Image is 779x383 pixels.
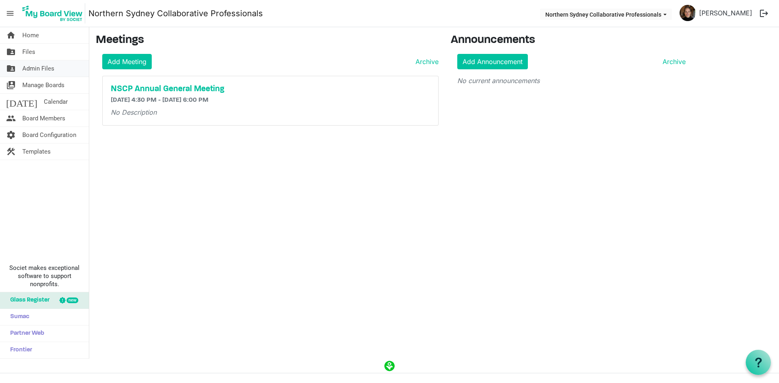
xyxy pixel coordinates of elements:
[6,143,16,160] span: construction
[412,57,439,66] a: Archive
[457,54,528,69] a: Add Announcement
[22,60,54,77] span: Admin Files
[540,9,672,20] button: Northern Sydney Collaborative Professionals dropdownbutton
[6,27,16,43] span: home
[22,44,35,60] span: Files
[102,54,152,69] a: Add Meeting
[22,110,65,126] span: Board Members
[44,94,68,110] span: Calendar
[6,325,44,342] span: Partner Web
[67,297,78,303] div: new
[111,107,430,117] p: No Description
[6,77,16,93] span: switch_account
[6,309,29,325] span: Sumac
[88,5,263,21] a: Northern Sydney Collaborative Professionals
[6,94,37,110] span: [DATE]
[111,84,430,94] a: NSCP Annual General Meeting
[6,60,16,77] span: folder_shared
[6,292,49,308] span: Glass Register
[96,34,439,47] h3: Meetings
[659,57,686,66] a: Archive
[22,127,76,143] span: Board Configuration
[111,96,430,104] h6: [DATE] 4:30 PM - [DATE] 6:00 PM
[755,5,773,22] button: logout
[4,264,85,288] span: Societ makes exceptional software to support nonprofits.
[457,76,686,86] p: No current announcements
[22,27,39,43] span: Home
[696,5,755,21] a: [PERSON_NAME]
[6,342,32,358] span: Frontier
[20,3,88,24] a: My Board View Logo
[6,127,16,143] span: settings
[20,3,85,24] img: My Board View Logo
[2,6,18,21] span: menu
[6,110,16,126] span: people
[451,34,692,47] h3: Announcements
[6,44,16,60] span: folder_shared
[680,5,696,21] img: LE6Q4vEmx5PVWDJ497VwnDLl1Z-qP2d3GIBFTjT-tIXVziolWo5Mqhu06WN9G8sPi8-t19e6HYTwA18-IHsaZQ_thumb.png
[22,143,51,160] span: Templates
[22,77,65,93] span: Manage Boards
